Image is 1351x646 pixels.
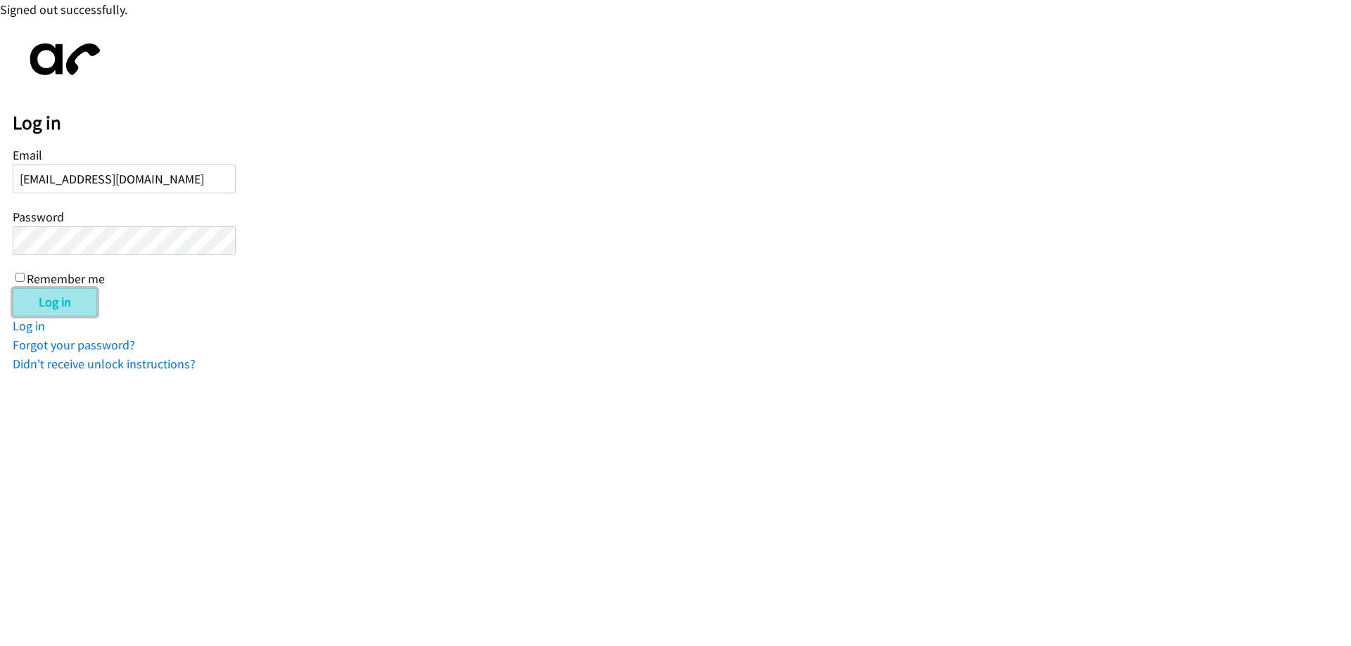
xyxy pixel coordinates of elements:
[27,271,105,287] label: Remember me
[13,337,135,353] a: Forgot your password?
[13,209,64,225] label: Password
[13,32,111,87] img: aphone-8a226864a2ddd6a5e75d1ebefc011f4aa8f32683c2d82f3fb0802fe031f96514.svg
[13,288,97,316] input: Log in
[13,111,1351,135] h2: Log in
[13,318,45,334] a: Log in
[13,356,196,372] a: Didn't receive unlock instructions?
[13,147,42,163] label: Email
